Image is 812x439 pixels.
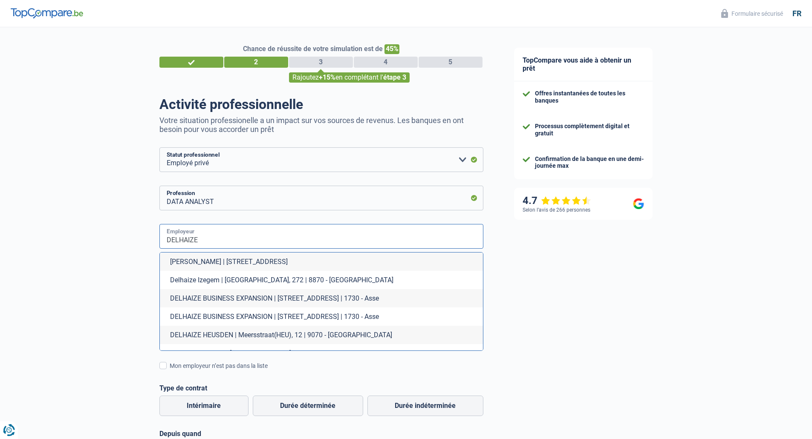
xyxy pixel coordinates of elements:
li: [PERSON_NAME] | [STREET_ADDRESS] [160,252,483,271]
div: 2 [224,57,288,68]
span: étape 3 [383,73,406,81]
div: 4.7 [523,195,591,207]
div: Offres instantanées de toutes les banques [535,90,644,104]
div: Mon employeur n’est pas dans la liste [170,362,483,370]
div: Selon l’avis de 266 personnes [523,207,590,213]
div: 1 [159,57,223,68]
label: Type de contrat [159,384,483,392]
label: Depuis quand [159,430,483,438]
h1: Activité professionnelle [159,96,483,112]
li: DELHAIZE GROEP | [STREET_ADDRESS] | 1730 - Asse [160,344,483,362]
label: Durée indéterminée [367,396,483,416]
li: DELHAIZE HEUSDEN | Meersstraat(HEU), 12 | 9070 - [GEOGRAPHIC_DATA] [160,326,483,344]
li: Delhaize Izegem | [GEOGRAPHIC_DATA], 272 | 8870 - [GEOGRAPHIC_DATA] [160,271,483,289]
div: fr [792,9,801,18]
span: Chance de réussite de votre simulation est de [243,45,383,53]
li: DELHAIZE BUSINESS EXPANSION | [STREET_ADDRESS] | 1730 - Asse [160,307,483,326]
div: 4 [354,57,418,68]
div: Confirmation de la banque en une demi-journée max [535,155,644,170]
input: Cherchez votre employeur [159,224,483,249]
p: Votre situation professionelle a un impact sur vos sources de revenus. Les banques en ont besoin ... [159,116,483,134]
div: 5 [419,57,483,68]
span: +15% [319,73,335,81]
span: 45% [384,44,399,54]
div: TopCompare vous aide à obtenir un prêt [514,48,653,81]
label: Durée déterminée [253,396,363,416]
label: Intérimaire [159,396,249,416]
div: Rajoutez en complétant l' [289,72,410,83]
button: Formulaire sécurisé [716,6,788,20]
div: Processus complètement digital et gratuit [535,123,644,137]
img: TopCompare Logo [11,8,83,18]
div: 3 [289,57,353,68]
li: DELHAIZE BUSINESS EXPANSION | [STREET_ADDRESS] | 1730 - Asse [160,289,483,307]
